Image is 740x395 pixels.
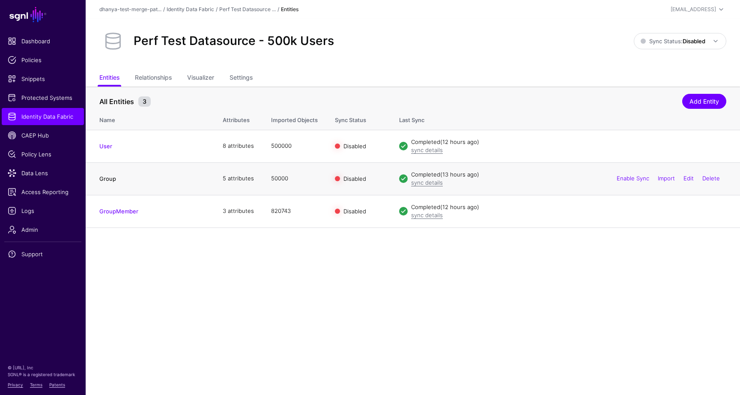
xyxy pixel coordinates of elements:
[5,5,81,24] a: SGNL
[2,202,84,219] a: Logs
[134,34,334,48] h2: Perf Test Datasource - 500k Users
[86,108,214,130] th: Name
[8,169,78,177] span: Data Lens
[30,382,42,387] a: Terms
[214,195,263,227] td: 3 attributes
[8,131,78,140] span: CAEP Hub
[214,130,263,162] td: 8 attributes
[2,165,84,182] a: Data Lens
[411,212,443,218] a: sync details
[2,183,84,200] a: Access Reporting
[2,70,84,87] a: Snippets
[2,89,84,106] a: Protected Systems
[683,38,705,45] strong: Disabled
[8,75,78,83] span: Snippets
[682,94,726,109] a: Add Entity
[263,162,326,195] td: 50000
[343,208,366,215] span: Disabled
[702,175,720,182] a: Delete
[411,203,726,212] div: Completed (12 hours ago)
[411,179,443,186] a: sync details
[263,195,326,227] td: 820743
[8,112,78,121] span: Identity Data Fabric
[2,146,84,163] a: Policy Lens
[2,127,84,144] a: CAEP Hub
[99,70,119,87] a: Entities
[99,143,112,150] a: User
[8,225,78,234] span: Admin
[411,147,443,153] a: sync details
[99,208,138,215] a: GroupMember
[230,70,253,87] a: Settings
[641,38,705,45] span: Sync Status:
[2,51,84,69] a: Policies
[8,188,78,196] span: Access Reporting
[167,6,214,12] a: Identity Data Fabric
[161,6,167,13] div: /
[411,171,726,179] div: Completed (13 hours ago)
[99,6,161,12] a: dhanya-test-merge-pat...
[8,364,78,371] p: © [URL], Inc
[343,143,366,150] span: Disabled
[99,175,116,182] a: Group
[8,382,23,387] a: Privacy
[97,96,136,107] span: All Entities
[8,93,78,102] span: Protected Systems
[683,175,694,182] a: Edit
[281,6,298,12] strong: Entities
[2,33,84,50] a: Dashboard
[8,371,78,378] p: SGNL® is a registered trademark
[135,70,172,87] a: Relationships
[411,138,726,147] div: Completed (12 hours ago)
[214,6,219,13] div: /
[214,162,263,195] td: 5 attributes
[49,382,65,387] a: Patents
[343,175,366,182] span: Disabled
[219,6,276,12] a: Perf Test Datasource ...
[8,250,78,258] span: Support
[263,108,326,130] th: Imported Objects
[2,221,84,238] a: Admin
[658,175,675,182] a: Import
[8,37,78,45] span: Dashboard
[187,70,214,87] a: Visualizer
[138,96,151,107] small: 3
[8,150,78,159] span: Policy Lens
[214,108,263,130] th: Attributes
[326,108,391,130] th: Sync Status
[8,206,78,215] span: Logs
[276,6,281,13] div: /
[263,130,326,162] td: 500000
[671,6,716,13] div: [EMAIL_ADDRESS]
[617,175,649,182] a: Enable Sync
[391,108,740,130] th: Last Sync
[2,108,84,125] a: Identity Data Fabric
[8,56,78,64] span: Policies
